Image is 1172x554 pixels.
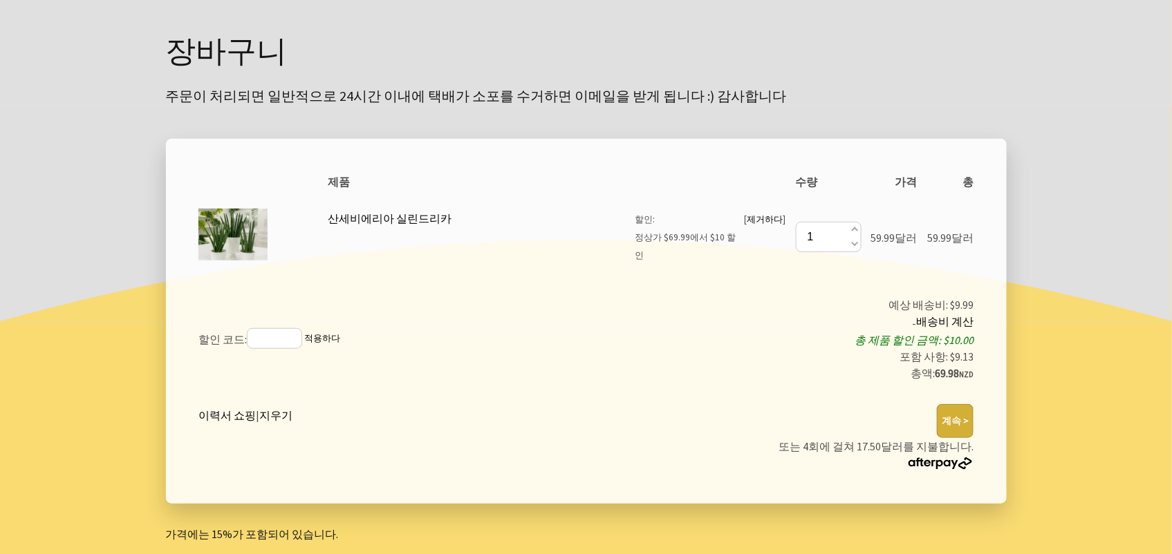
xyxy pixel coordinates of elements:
font: [ [744,213,747,225]
font: 장바구니 [166,31,288,69]
font: 총액: [911,366,935,380]
font: 할인 코드: [198,332,247,346]
font: - [912,316,916,330]
font: 또는 4회에 걸쳐 17.50달러를 지불합니다. [779,439,974,453]
a: 이력서 쇼핑 [198,408,256,422]
font: 총 [962,175,974,189]
img: 애프터페이 [907,457,974,470]
font: 예상 배송비: $9.99 [889,298,974,312]
a: 적용하다 [304,332,340,344]
font: 59.99달러 [871,231,918,245]
font: NZD [959,370,974,379]
a: 지우기 [259,408,292,422]
font: 총 제품 할인 금액: $10.00 [855,333,974,347]
a: 산세비에리아 실린드리카 [328,211,452,225]
font: 가격 [895,175,918,189]
a: 배송비 계산 [916,314,974,328]
input: 할인 코드가 있으면 여기에 입력하고 '적용'을 누르세요. [247,328,302,349]
a: 제거하다 [747,213,783,225]
font: 69.98 [935,366,959,380]
font: 수량 [796,175,818,189]
font: 포함 사항: $9.13 [900,350,974,363]
font: 할인: [635,213,655,225]
button: 계속 > [937,404,974,438]
font: ] [783,213,785,225]
font: 계속 > [942,414,969,427]
font: 제품 [328,175,351,189]
font: 가격에는 15%가 포함되어 있습니다. [166,527,339,541]
font: 정상가 $69.99에서 $10 할인 [635,231,736,261]
font: 59.99달러 [927,231,974,245]
font: 주문이 처리되면 일반적으로 24시간 이내에 택배가 소포를 수거하면 이메일을 받게 됩니다 :) 감사합니다 [166,87,787,104]
font: | [256,408,259,422]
